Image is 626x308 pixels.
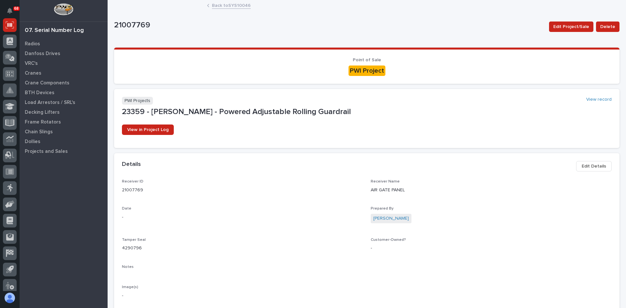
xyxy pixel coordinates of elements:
[549,22,593,32] button: Edit Project/Sale
[20,107,108,117] a: Decking Lifters
[122,97,153,105] p: PWI Projects
[122,125,174,135] a: View in Project Log
[25,119,61,125] p: Frame Rotators
[14,6,19,11] p: 68
[25,70,41,76] p: Cranes
[20,97,108,107] a: Load Arrestors / SRL's
[371,245,612,252] p: -
[25,80,69,86] p: Crane Components
[576,161,612,171] button: Edit Details
[122,214,363,221] p: -
[25,110,60,115] p: Decking Lifters
[25,100,75,106] p: Load Arrestors / SRL's
[25,90,54,96] p: BTH Devices
[20,146,108,156] a: Projects and Sales
[122,207,131,211] span: Date
[122,180,143,183] span: Receiver ID
[586,97,612,102] a: View record
[371,180,400,183] span: Receiver Name
[20,49,108,58] a: Danfoss Drives
[20,88,108,97] a: BTH Devices
[20,68,108,78] a: Cranes
[20,137,108,146] a: Dollies
[25,61,38,66] p: VRC's
[373,215,409,222] a: [PERSON_NAME]
[582,162,606,170] span: Edit Details
[122,187,363,194] p: 21007769
[553,23,589,31] span: Edit Project/Sale
[25,149,68,154] p: Projects and Sales
[371,238,406,242] span: Customer-Owned?
[127,127,169,132] span: View in Project Log
[25,129,53,135] p: Chain Slings
[3,4,17,18] button: Notifications
[122,245,363,252] p: 4290796
[3,291,17,305] button: users-avatar
[596,22,619,32] button: Delete
[20,39,108,49] a: Radios
[25,41,40,47] p: Radios
[20,127,108,137] a: Chain Slings
[54,3,73,15] img: Workspace Logo
[25,51,60,57] p: Danfoss Drives
[20,78,108,88] a: Crane Components
[371,187,612,194] p: AIR GATE PANEL
[20,117,108,127] a: Frame Rotators
[600,23,615,31] span: Delete
[20,58,108,68] a: VRC's
[114,21,544,30] p: 21007769
[353,58,381,62] span: Point of Sale
[122,107,612,117] p: 23359 - [PERSON_NAME] - Powered Adjustable Rolling Guardrail
[122,238,146,242] span: Tamper Seal
[212,1,251,9] a: Back toSYS10046
[349,66,385,76] div: PWI Project
[8,8,17,18] div: Notifications68
[122,292,612,299] p: -
[371,207,394,211] span: Prepared By
[122,161,141,168] h2: Details
[122,265,134,269] span: Notes
[25,139,40,145] p: Dollies
[25,27,84,34] div: 07. Serial Number Log
[122,285,138,289] span: Image(s)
